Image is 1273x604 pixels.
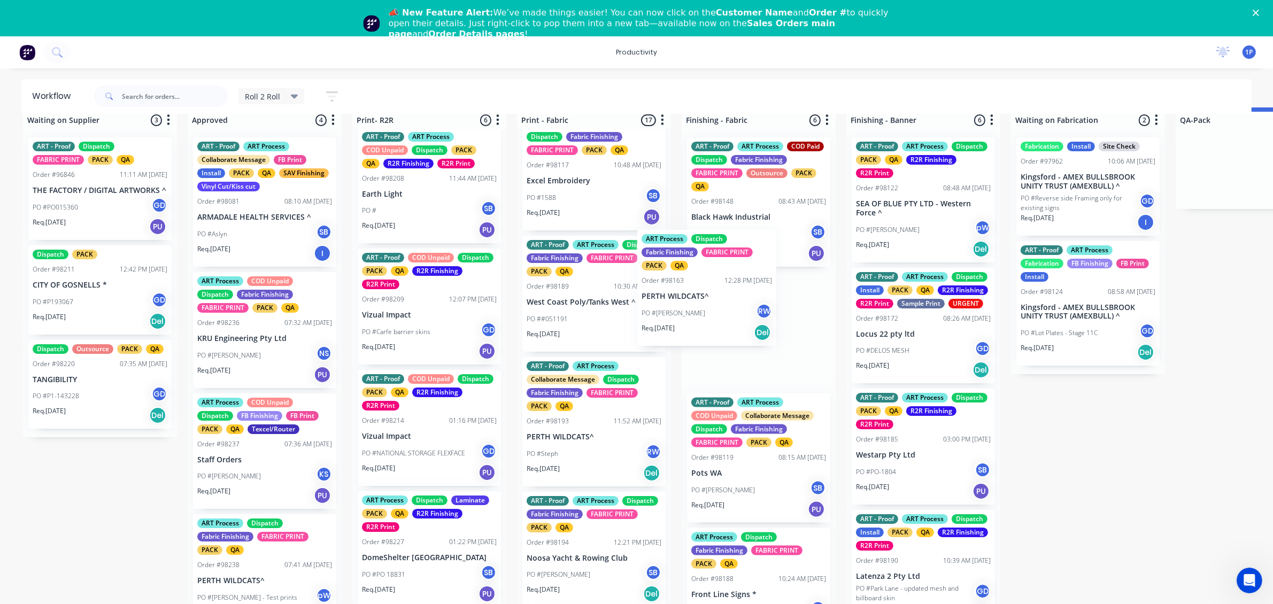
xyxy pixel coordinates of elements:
[1246,48,1253,57] span: 1P
[389,7,893,40] div: We’ve made things easier! You can now click on the and to quickly open their details. Just right-...
[1253,10,1263,16] div: Close
[19,44,35,60] img: Factory
[428,29,524,39] b: Order Details pages
[809,7,847,18] b: Order #
[716,7,793,18] b: Customer Name
[245,91,280,102] span: Roll 2 Roll
[611,44,662,60] div: productivity
[389,18,835,39] b: Sales Orders main page
[122,86,228,107] input: Search for orders...
[389,7,493,18] b: 📣 New Feature Alert:
[1237,568,1262,593] iframe: Intercom live chat
[363,15,380,32] img: Profile image for Team
[32,90,76,103] div: Workflow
